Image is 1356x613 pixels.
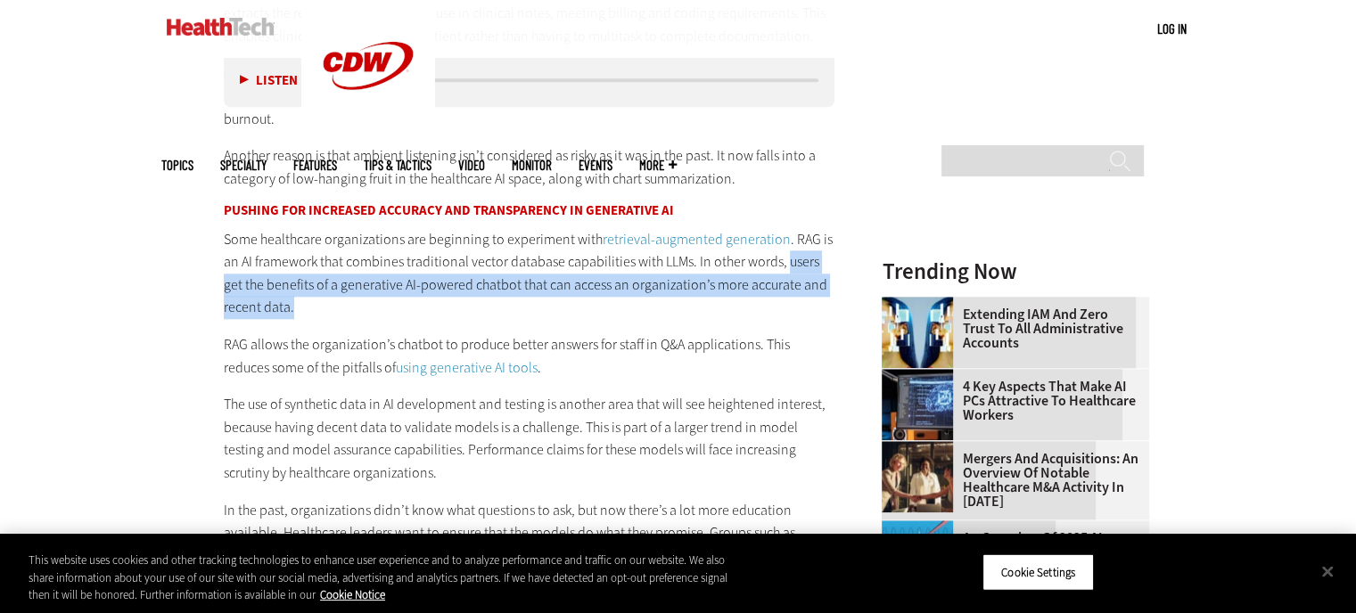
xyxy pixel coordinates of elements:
[982,553,1094,591] button: Cookie Settings
[167,18,275,36] img: Home
[1157,20,1187,37] a: Log in
[161,159,193,172] span: Topics
[364,159,431,172] a: Tips & Tactics
[512,159,552,172] a: MonITor
[882,441,962,455] a: business leaders shake hands in conference room
[882,520,962,535] a: illustration of computer chip being put inside head with waves
[882,380,1138,422] a: 4 Key Aspects That Make AI PCs Attractive to Healthcare Workers
[882,441,953,512] img: business leaders shake hands in conference room
[1308,552,1347,591] button: Close
[882,369,962,383] a: Desktop monitor with brain AI concept
[639,159,677,172] span: More
[29,552,746,604] div: This website uses cookies and other tracking technologies to enhance user experience and to analy...
[293,159,337,172] a: Features
[301,118,435,136] a: CDW
[882,531,1138,560] a: An Overview of 2025 AI Trends in Healthcare
[220,159,267,172] span: Specialty
[882,520,953,592] img: illustration of computer chip being put inside head with waves
[224,228,835,319] p: Some healthcare organizations are beginning to experiment with . RAG is an AI framework that comb...
[320,587,385,602] a: More information about your privacy
[603,230,791,249] a: retrieval-augmented generation
[224,393,835,484] p: The use of synthetic data in AI development and testing is another area that will see heightened ...
[882,369,953,440] img: Desktop monitor with brain AI concept
[882,452,1138,509] a: Mergers and Acquisitions: An Overview of Notable Healthcare M&A Activity in [DATE]
[882,307,1138,350] a: Extending IAM and Zero Trust to All Administrative Accounts
[458,159,485,172] a: Video
[224,333,835,379] p: RAG allows the organization’s chatbot to produce better answers for staff in Q&A applications. Th...
[882,260,1149,282] h3: Trending Now
[882,297,953,368] img: abstract image of woman with pixelated face
[1157,20,1187,38] div: User menu
[579,159,612,172] a: Events
[396,358,538,377] a: using generative AI tools
[882,297,962,311] a: abstract image of woman with pixelated face
[224,204,835,217] h3: Pushing for Increased Accuracy and Transparency in Generative AI
[224,499,835,568] p: In the past, organizations didn’t know what questions to ask, but now there’s a lot more educatio...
